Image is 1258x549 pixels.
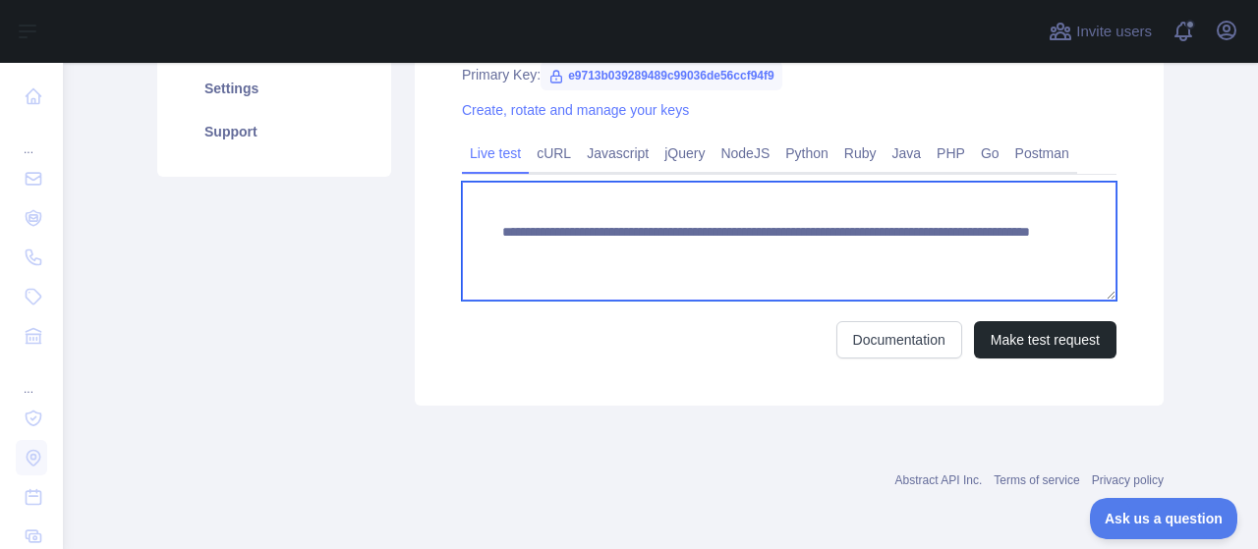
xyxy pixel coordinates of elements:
a: Java [885,137,930,169]
a: Live test [462,137,529,169]
a: Python [777,137,836,169]
a: cURL [529,137,579,169]
a: PHP [929,137,973,169]
a: Javascript [579,137,657,169]
div: ... [16,357,47,397]
a: Documentation [836,321,962,358]
span: e9713b039289489c99036de56ccf94f9 [541,61,782,90]
a: Settings [181,67,368,110]
a: Abstract API Inc. [895,473,983,487]
a: Go [973,137,1007,169]
a: jQuery [657,137,713,169]
div: ... [16,118,47,157]
button: Invite users [1045,16,1156,47]
span: Invite users [1076,21,1152,43]
iframe: Toggle Customer Support [1090,498,1238,539]
a: Privacy policy [1092,473,1164,487]
a: Create, rotate and manage your keys [462,102,689,118]
a: Ruby [836,137,885,169]
a: Support [181,110,368,153]
a: Postman [1007,137,1077,169]
a: NodeJS [713,137,777,169]
a: Terms of service [994,473,1079,487]
div: Primary Key: [462,65,1116,84]
button: Make test request [974,321,1116,358]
